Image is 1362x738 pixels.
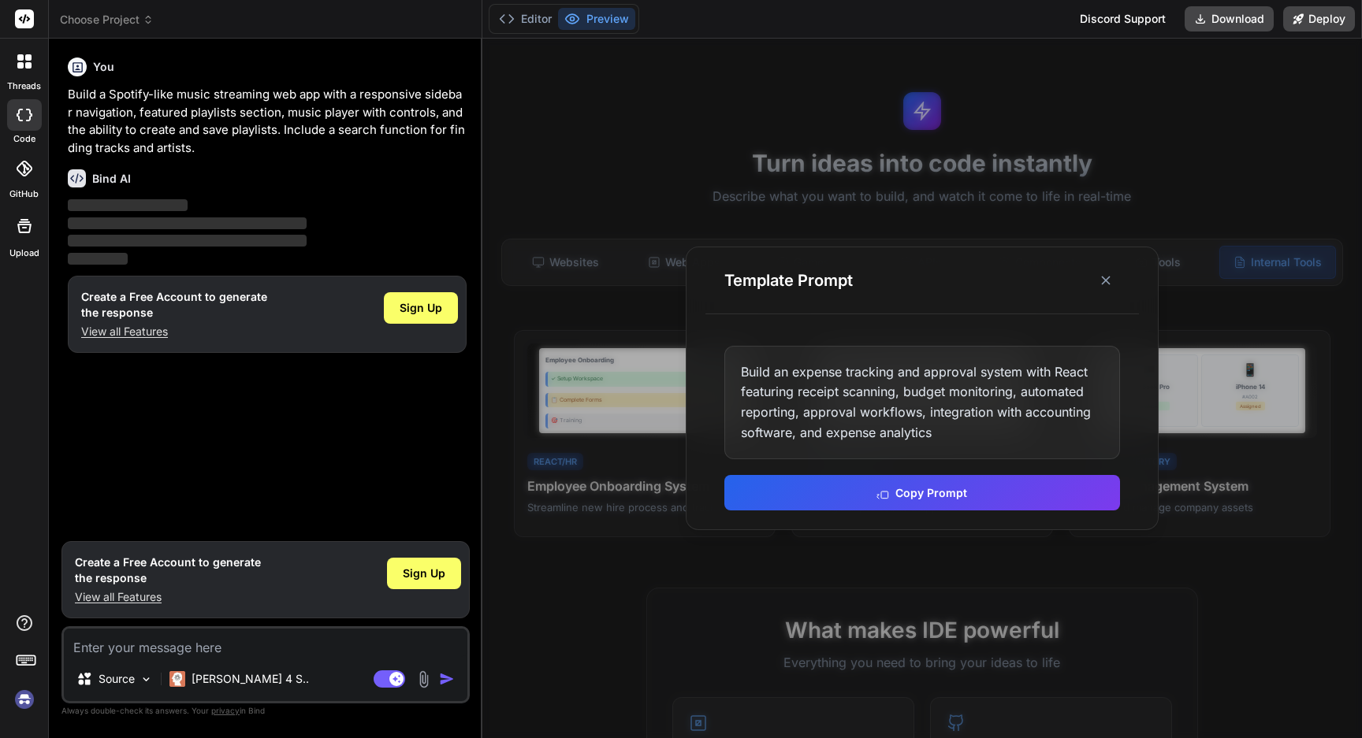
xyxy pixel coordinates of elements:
span: Choose Project [60,12,154,28]
span: Sign Up [400,300,442,316]
img: signin [11,686,38,713]
h1: Create a Free Account to generate the response [81,289,267,321]
p: [PERSON_NAME] 4 S.. [192,671,309,687]
button: Download [1185,6,1274,32]
p: Build a Spotify-like music streaming web app with a responsive sidebar navigation, featured playl... [68,86,467,157]
label: Upload [9,247,39,260]
p: View all Features [75,589,261,605]
label: GitHub [9,187,39,201]
h6: You [93,59,114,75]
span: ‌ [68,217,307,229]
span: ‌ [68,199,188,211]
p: Source [99,671,135,687]
button: Copy Prompt [724,475,1120,510]
button: Preview [558,8,635,30]
div: Build an expense tracking and approval system with React featuring receipt scanning, budget monit... [724,346,1120,459]
span: ‌ [68,235,307,247]
h3: Template Prompt [724,269,853,291]
div: Discord Support [1070,6,1175,32]
p: View all Features [81,324,267,339]
img: icon [439,671,455,687]
button: Editor [493,8,558,30]
span: Sign Up [403,566,445,581]
img: Pick Models [140,673,153,686]
img: Claude 4 Sonnet [169,671,185,687]
span: ‌ [68,253,128,265]
label: threads [7,80,41,93]
span: privacy [211,706,240,715]
img: attachment [415,670,433,688]
h6: Bind AI [92,171,131,187]
button: Deploy [1283,6,1355,32]
label: code [13,132,35,146]
p: Always double-check its answers. Your in Bind [61,703,470,718]
h1: Create a Free Account to generate the response [75,554,261,586]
